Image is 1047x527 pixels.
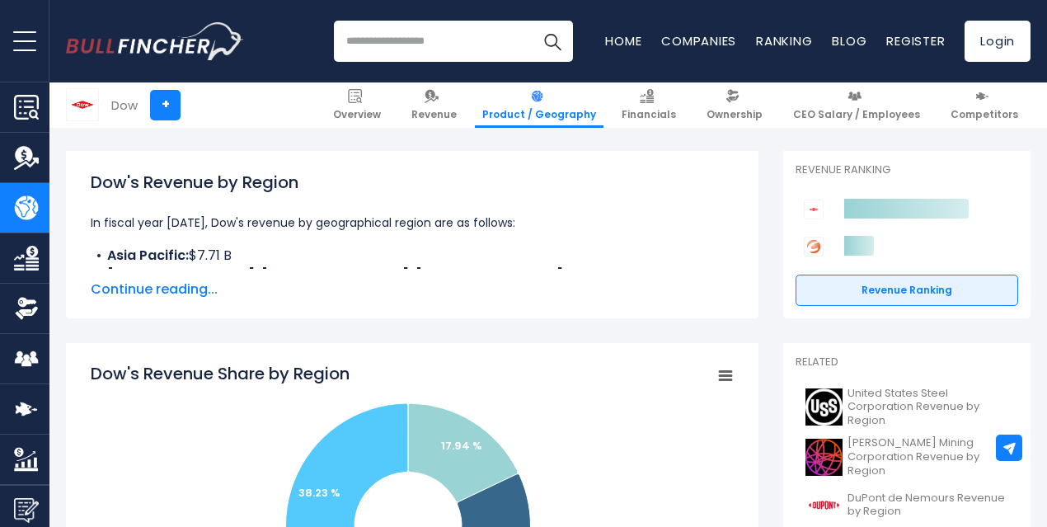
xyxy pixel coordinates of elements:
[804,237,824,256] img: Celanese Corporation competitors logo
[333,108,381,121] span: Overview
[91,362,350,385] tspan: Dow's Revenue Share by Region
[91,170,734,195] h1: Dow's Revenue by Region
[91,266,734,305] li: $13.96 B
[832,32,866,49] a: Blog
[150,90,181,120] a: +
[805,439,843,476] img: B logo
[14,296,39,321] img: Ownership
[805,388,843,426] img: X logo
[796,432,1018,482] a: [PERSON_NAME] Mining Corporation Revenue by Region
[532,21,573,62] button: Search
[67,89,98,120] img: DOW logo
[786,82,927,128] a: CEO Salary / Employees
[475,82,603,128] a: Product / Geography
[411,108,457,121] span: Revenue
[965,21,1031,62] a: Login
[107,266,593,304] b: [GEOGRAPHIC_DATA], [GEOGRAPHIC_DATA], [GEOGRAPHIC_DATA] and [GEOGRAPHIC_DATA] [Domain]:
[91,213,734,233] p: In fiscal year [DATE], Dow's revenue by geographical region are as follows:
[482,108,596,121] span: Product / Geography
[796,355,1018,369] p: Related
[796,163,1018,177] p: Revenue Ranking
[91,280,734,299] span: Continue reading...
[699,82,770,128] a: Ownership
[298,485,340,501] text: 38.23 %
[847,436,1008,478] span: [PERSON_NAME] Mining Corporation Revenue by Region
[886,32,945,49] a: Register
[951,108,1018,121] span: Competitors
[605,32,641,49] a: Home
[943,82,1026,128] a: Competitors
[805,487,843,524] img: DD logo
[107,246,189,265] b: Asia Pacific:
[622,108,676,121] span: Financials
[661,32,736,49] a: Companies
[793,108,920,121] span: CEO Salary / Employees
[91,246,734,266] li: $7.71 B
[404,82,464,128] a: Revenue
[796,383,1018,433] a: United States Steel Corporation Revenue by Region
[804,200,824,219] img: Dow competitors logo
[756,32,812,49] a: Ranking
[707,108,763,121] span: Ownership
[441,438,482,454] text: 17.94 %
[66,22,244,60] img: Bullfincher logo
[111,96,138,115] div: Dow
[614,82,683,128] a: Financials
[847,492,1008,520] span: DuPont de Nemours Revenue by Region
[847,387,1008,429] span: United States Steel Corporation Revenue by Region
[796,275,1018,306] a: Revenue Ranking
[326,82,388,128] a: Overview
[66,22,243,60] a: Go to homepage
